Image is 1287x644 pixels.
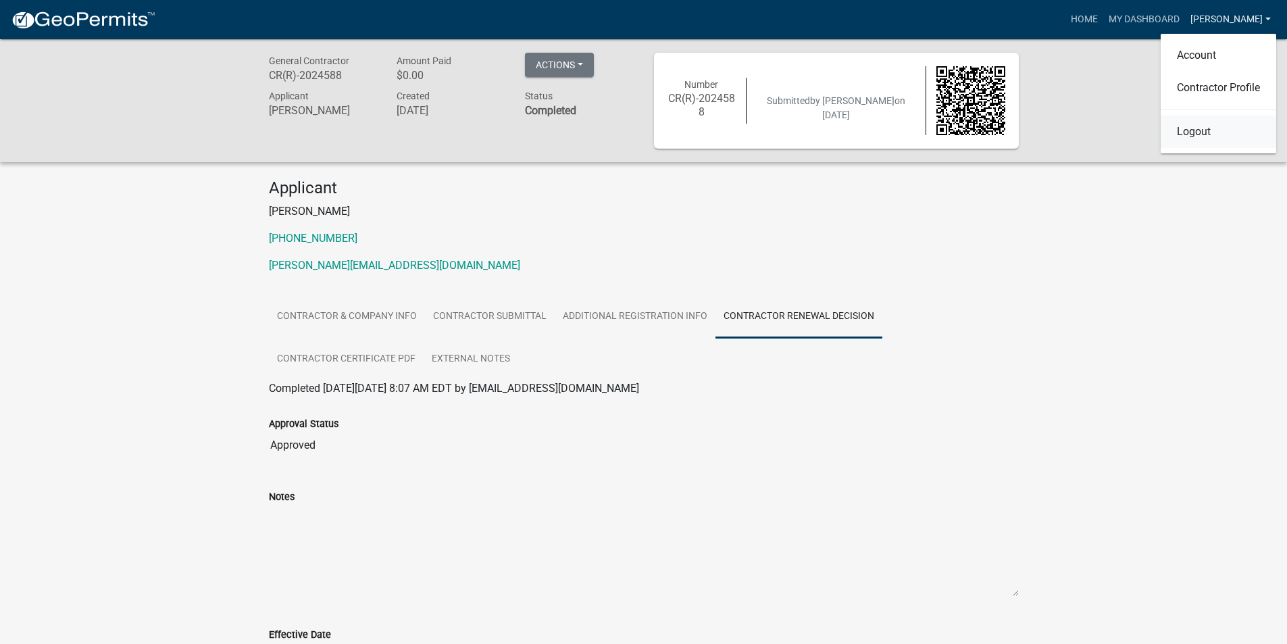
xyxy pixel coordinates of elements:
[1161,72,1276,104] a: Contractor Profile
[1161,39,1276,72] a: Account
[269,203,1019,220] p: [PERSON_NAME]
[269,178,1019,198] h4: Applicant
[269,55,349,66] span: General Contractor
[269,104,377,117] h6: [PERSON_NAME]
[425,295,555,339] a: Contractor Submittal
[269,630,331,640] label: Effective Date
[715,295,882,339] a: Contractor Renewal Decision
[269,295,425,339] a: Contractor & Company Info
[1103,7,1185,32] a: My Dashboard
[1161,116,1276,148] a: Logout
[269,382,639,395] span: Completed [DATE][DATE] 8:07 AM EDT by [EMAIL_ADDRESS][DOMAIN_NAME]
[397,55,451,66] span: Amount Paid
[525,91,553,101] span: Status
[1161,34,1276,153] div: [PERSON_NAME]
[269,91,309,101] span: Applicant
[667,92,736,118] h6: CR(R)-2024588
[525,104,576,117] strong: Completed
[936,66,1005,135] img: QR code
[767,95,905,120] span: Submitted on [DATE]
[397,104,505,117] h6: [DATE]
[269,259,520,272] a: [PERSON_NAME][EMAIL_ADDRESS][DOMAIN_NAME]
[397,69,505,82] h6: $0.00
[555,295,715,339] a: Additional Registration Info
[424,338,518,381] a: External Notes
[269,232,357,245] a: [PHONE_NUMBER]
[1065,7,1103,32] a: Home
[525,53,594,77] button: Actions
[397,91,430,101] span: Created
[1185,7,1276,32] a: [PERSON_NAME]
[269,69,377,82] h6: CR(R)-2024588
[269,420,338,429] label: Approval Status
[269,493,295,502] label: Notes
[269,338,424,381] a: Contractor Certificate PDF
[810,95,894,106] span: by [PERSON_NAME]
[684,79,718,90] span: Number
